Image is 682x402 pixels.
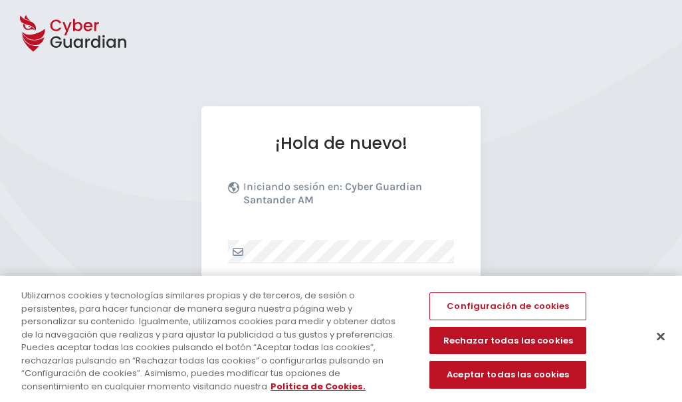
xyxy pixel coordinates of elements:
[271,380,366,393] a: Más información sobre su privacidad, se abre en una nueva pestaña
[429,327,586,355] button: Rechazar todas las cookies
[228,133,454,153] h1: ¡Hola de nuevo!
[429,361,586,389] button: Aceptar todas las cookies
[646,322,675,352] button: Cerrar
[243,180,451,213] p: Iniciando sesión en:
[429,292,586,320] button: Configuración de cookies, Abre el cuadro de diálogo del centro de preferencias.
[21,289,409,393] div: Utilizamos cookies y tecnologías similares propias y de terceros, de sesión o persistentes, para ...
[243,180,422,206] b: Cyber Guardian Santander AM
